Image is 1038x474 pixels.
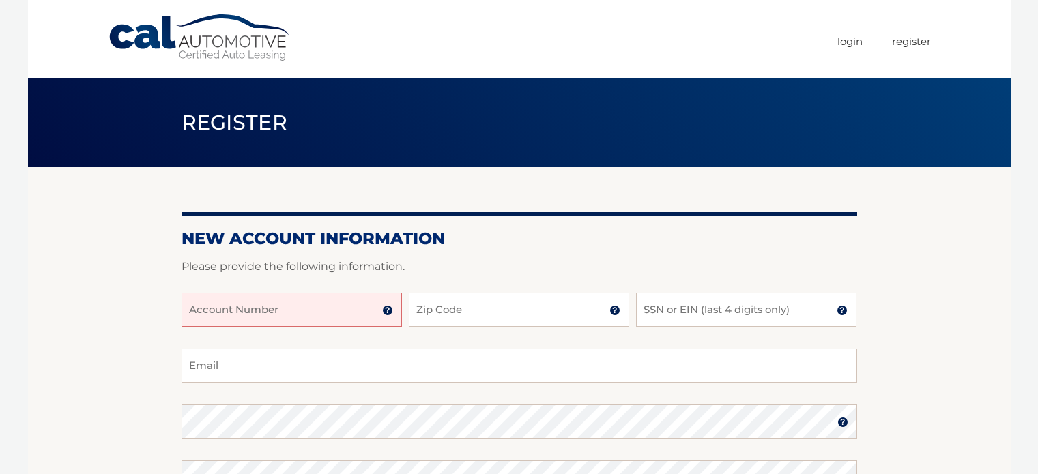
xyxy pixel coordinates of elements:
[409,293,629,327] input: Zip Code
[837,305,848,316] img: tooltip.svg
[636,293,856,327] input: SSN or EIN (last 4 digits only)
[182,257,857,276] p: Please provide the following information.
[382,305,393,316] img: tooltip.svg
[182,349,857,383] input: Email
[892,30,931,53] a: Register
[182,228,857,249] h2: New Account Information
[182,293,402,327] input: Account Number
[108,14,292,62] a: Cal Automotive
[837,417,848,428] img: tooltip.svg
[182,110,288,135] span: Register
[609,305,620,316] img: tooltip.svg
[837,30,863,53] a: Login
